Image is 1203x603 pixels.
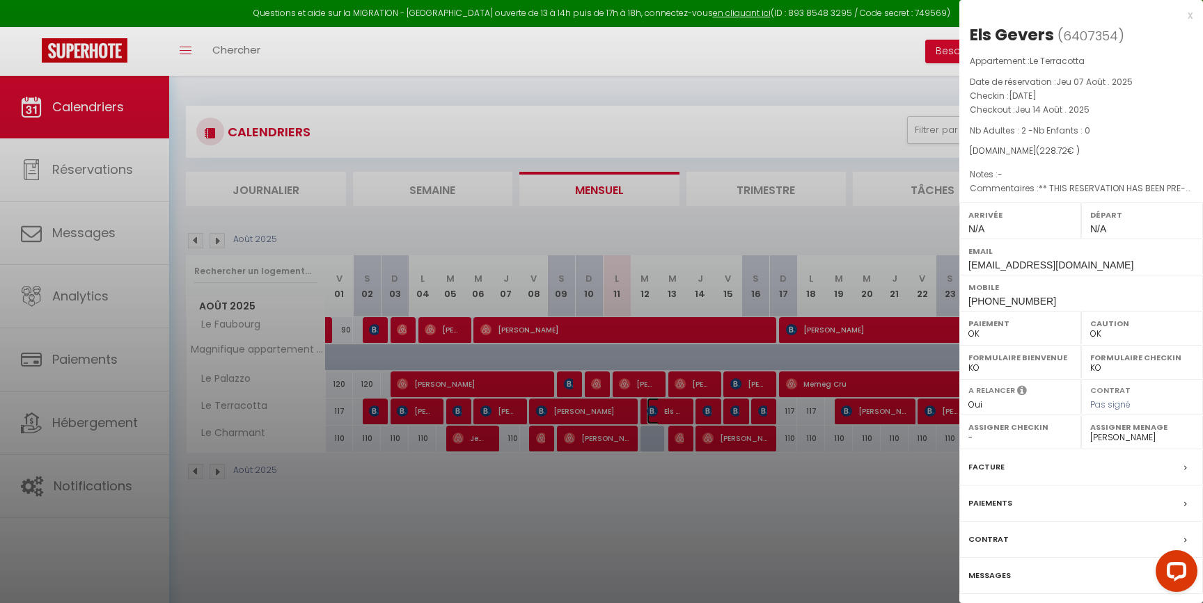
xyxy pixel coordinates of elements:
label: Assigner Menage [1090,420,1194,434]
label: Contrat [968,532,1009,547]
span: ( ) [1057,26,1124,45]
label: Caution [1090,316,1194,330]
label: Départ [1090,208,1194,222]
label: Formulaire Checkin [1090,351,1194,364]
span: N/A [968,223,984,234]
span: [EMAIL_ADDRESS][DOMAIN_NAME] [968,259,1133,271]
span: N/A [1090,223,1106,234]
label: Assigner Checkin [968,420,1072,434]
span: [DATE] [1009,90,1037,102]
span: Nb Enfants : 0 [1033,124,1090,136]
iframe: LiveChat chat widget [1145,545,1203,603]
span: - [998,168,1002,180]
span: 6407354 [1063,27,1118,45]
span: Nb Adultes : 2 - [970,124,1090,136]
label: Facture [968,460,1005,474]
p: Appartement : [970,54,1193,68]
label: Paiements [968,496,1012,510]
span: [PHONE_NUMBER] [968,296,1056,307]
div: [DOMAIN_NAME] [970,145,1193,158]
div: x [959,7,1193,24]
label: Arrivée [968,208,1072,222]
div: Els Gevers [970,24,1054,46]
span: Jeu 14 Août . 2025 [1015,104,1090,115]
i: Sélectionner OUI si vous souhaiter envoyer les séquences de messages post-checkout [1017,385,1027,400]
span: Jeu 07 Août . 2025 [1056,76,1133,88]
span: ( € ) [1036,145,1080,156]
label: Paiement [968,316,1072,330]
span: 228.72 [1039,145,1067,156]
span: Pas signé [1090,399,1131,410]
label: Mobile [968,280,1194,294]
p: Date de réservation : [970,75,1193,89]
span: Le Terracotta [1030,55,1085,67]
p: Notes : [970,168,1193,182]
label: Contrat [1090,385,1131,394]
label: A relancer [968,385,1015,396]
label: Formulaire Bienvenue [968,351,1072,364]
p: Checkin : [970,89,1193,103]
p: Checkout : [970,103,1193,117]
label: Messages [968,568,1011,583]
p: Commentaires : [970,182,1193,195]
label: Email [968,244,1194,258]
